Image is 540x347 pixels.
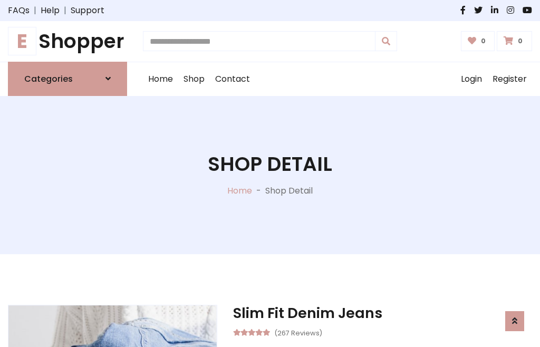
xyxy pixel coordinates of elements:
a: Support [71,4,104,17]
h1: Shop Detail [208,152,332,176]
a: Help [41,4,60,17]
a: Register [487,62,532,96]
h1: Shopper [8,30,127,53]
small: (267 Reviews) [274,326,322,339]
p: Shop Detail [265,185,313,197]
a: EShopper [8,30,127,53]
span: | [60,4,71,17]
a: Categories [8,62,127,96]
h6: Categories [24,74,73,84]
span: | [30,4,41,17]
a: Shop [178,62,210,96]
a: Contact [210,62,255,96]
a: 0 [461,31,495,51]
span: 0 [478,36,488,46]
span: 0 [515,36,525,46]
p: - [252,185,265,197]
a: 0 [497,31,532,51]
h3: Slim Fit Denim Jeans [233,305,532,322]
a: Login [456,62,487,96]
a: Home [227,185,252,197]
a: FAQs [8,4,30,17]
span: E [8,27,36,55]
a: Home [143,62,178,96]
